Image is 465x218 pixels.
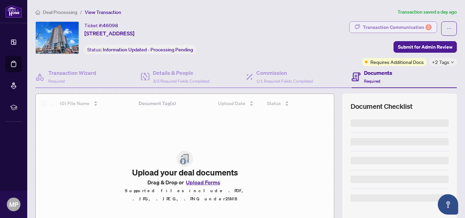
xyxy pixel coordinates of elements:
h4: Commission [256,69,313,77]
span: ellipsis [447,26,451,31]
button: Transaction Communication2 [349,21,437,33]
span: down [451,61,454,64]
div: 2 [426,24,432,30]
span: View Transaction [85,9,121,15]
span: Document Checklist [351,102,413,111]
button: Submit for Admin Review [394,41,457,53]
span: Required [48,79,65,84]
span: 1/1 Required Fields Completed [256,79,313,84]
li: / [80,8,82,16]
article: Transaction saved a day ago [398,8,457,16]
span: Required [364,79,380,84]
div: Status: [84,45,196,54]
span: Submit for Admin Review [398,41,452,52]
span: Requires Additional Docs [370,58,424,66]
span: +2 Tags [432,58,449,66]
span: Information Updated - Processing Pending [103,47,193,53]
div: Transaction Communication [363,22,432,33]
span: home [35,10,40,15]
h4: Details & People [153,69,209,77]
img: IMG-E12283217_1.jpg [36,22,79,54]
span: 3/3 Required Fields Completed [153,79,209,84]
span: MP [9,200,18,209]
img: logo [5,5,22,18]
span: 46098 [103,22,118,29]
span: Deal Processing [43,9,77,15]
h4: Documents [364,69,392,77]
div: Ticket #: [84,21,118,29]
button: Open asap [438,194,458,215]
span: [STREET_ADDRESS] [84,29,134,37]
h4: Transaction Wizard [48,69,96,77]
